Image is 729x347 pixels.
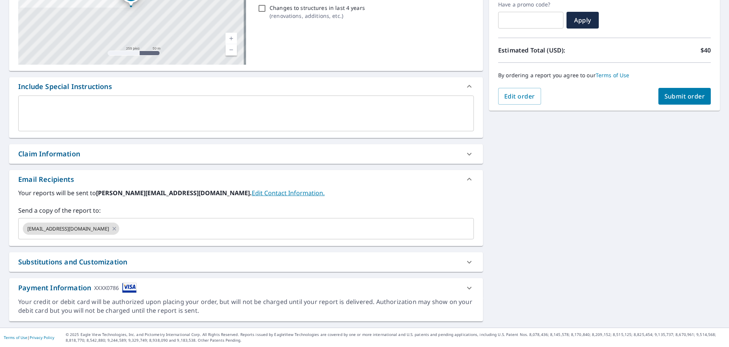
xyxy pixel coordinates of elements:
[9,144,483,164] div: Claim Information
[94,283,119,293] div: XXXX0786
[658,88,711,105] button: Submit order
[23,223,119,235] div: [EMAIL_ADDRESS][DOMAIN_NAME]
[504,92,535,100] span: Edit order
[498,1,563,8] label: Have a promo code?
[270,4,365,12] p: Changes to structures in last 4 years
[18,298,474,315] div: Your credit or debit card will be authorized upon placing your order, but will not be charged unt...
[9,252,483,272] div: Substitutions and Customization
[9,278,483,298] div: Payment InformationXXXX0786cardImage
[18,174,74,185] div: Email Recipients
[226,44,237,56] a: Nivel actual 17, alejar
[4,335,27,340] a: Terms of Use
[4,335,54,340] p: |
[226,33,237,44] a: Nivel actual 17, ampliar
[252,189,325,197] a: EditContactInfo
[9,77,483,96] div: Include Special Instructions
[596,72,630,79] a: Terms of Use
[18,283,137,293] div: Payment Information
[270,12,365,20] p: ( renovations, additions, etc. )
[122,283,137,293] img: cardImage
[18,149,80,159] div: Claim Information
[566,12,599,29] button: Apply
[30,335,54,340] a: Privacy Policy
[9,170,483,188] div: Email Recipients
[664,92,705,100] span: Submit order
[18,81,112,92] div: Include Special Instructions
[96,189,252,197] b: [PERSON_NAME][EMAIL_ADDRESS][DOMAIN_NAME].
[573,16,593,24] span: Apply
[66,332,725,343] p: © 2025 Eagle View Technologies, Inc. and Pictometry International Corp. All Rights Reserved. Repo...
[498,88,541,105] button: Edit order
[18,206,474,215] label: Send a copy of the report to:
[18,257,127,267] div: Substitutions and Customization
[23,225,114,232] span: [EMAIL_ADDRESS][DOMAIN_NAME]
[701,46,711,55] p: $40
[498,46,604,55] p: Estimated Total (USD):
[18,188,474,197] label: Your reports will be sent to
[498,72,711,79] p: By ordering a report you agree to our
